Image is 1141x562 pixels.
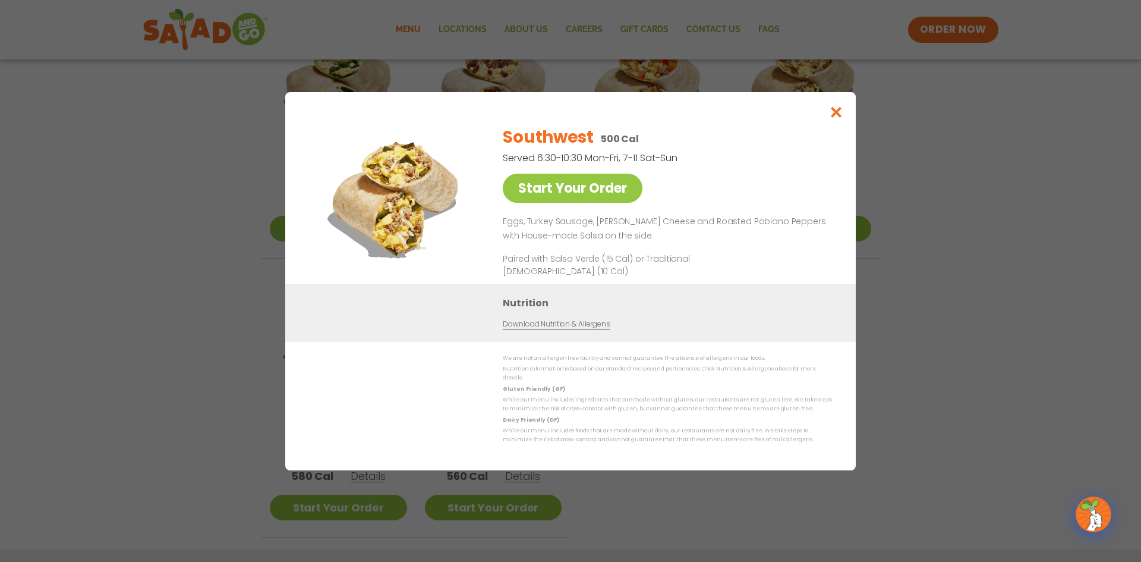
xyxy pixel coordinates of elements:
[601,131,639,146] p: 500 Cal
[503,395,832,414] p: While our menu includes ingredients that are made without gluten, our restaurants are not gluten ...
[1077,498,1110,531] img: wpChatIcon
[503,215,827,243] p: Eggs, Turkey Sausage, [PERSON_NAME] Cheese and Roasted Poblano Peppers with House-made Salsa on t...
[312,116,478,282] img: Featured product photo for Southwest
[503,125,593,150] h2: Southwest
[503,318,610,329] a: Download Nutrition & Allergens
[503,426,832,445] p: While our menu includes foods that are made without dairy, our restaurants are not dairy free. We...
[503,385,565,392] strong: Gluten Friendly (GF)
[503,150,770,165] p: Served 6:30-10:30 Mon-Fri, 7-11 Sat-Sun
[503,416,559,423] strong: Dairy Friendly (DF)
[503,365,832,383] p: Nutrition information is based on our standard recipes and portion sizes. Click Nutrition & Aller...
[503,354,832,363] p: We are not an allergen free facility and cannot guarantee the absence of allergens in our foods.
[503,252,723,277] p: Paired with Salsa Verde (15 Cal) or Traditional [DEMOGRAPHIC_DATA] (10 Cal)
[503,174,642,203] a: Start Your Order
[503,295,838,310] h3: Nutrition
[817,92,856,132] button: Close modal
